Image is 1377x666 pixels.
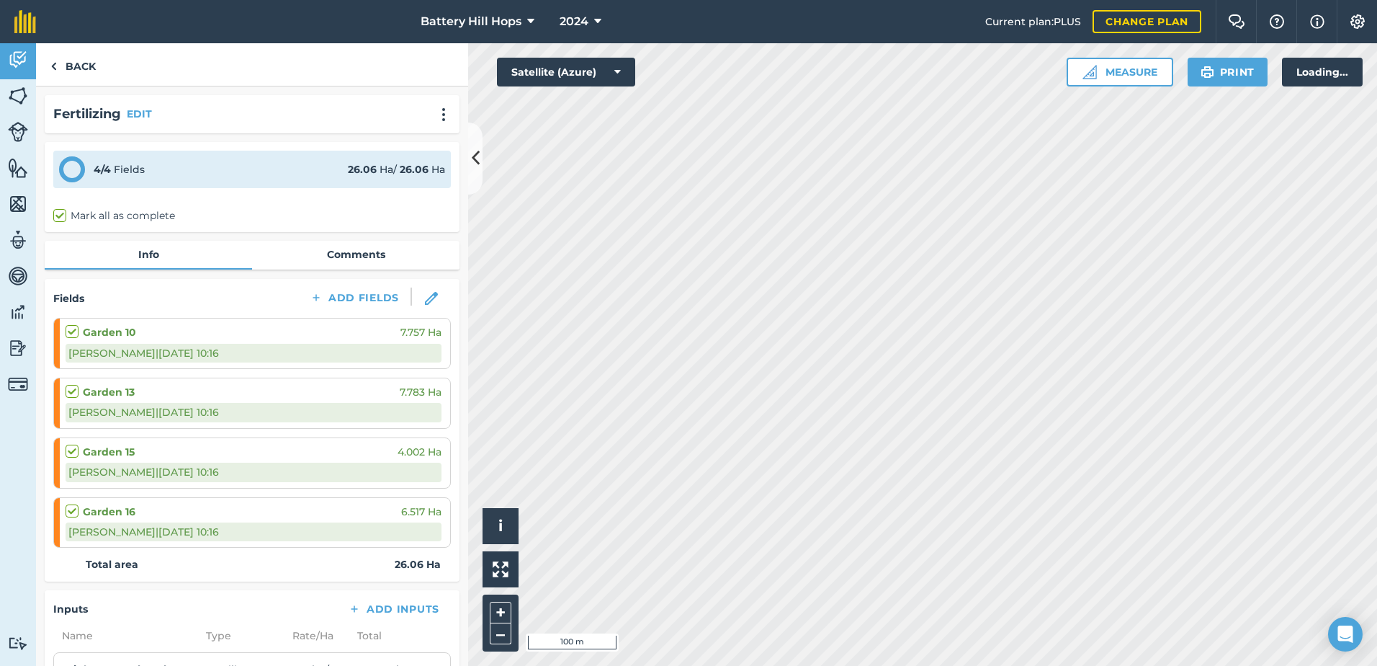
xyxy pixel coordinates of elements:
[8,85,28,107] img: svg+xml;base64,PHN2ZyB4bWxucz0iaHR0cDovL3d3dy53My5vcmcvMjAwMC9zdmciIHdpZHRoPSI1NiIgaGVpZ2h0PSI2MC...
[336,599,451,619] button: Add Inputs
[401,504,441,520] span: 6.517 Ha
[1067,58,1173,86] button: Measure
[50,58,57,75] img: svg+xml;base64,PHN2ZyB4bWxucz0iaHR0cDovL3d3dy53My5vcmcvMjAwMC9zdmciIHdpZHRoPSI5IiBoZWlnaHQ9IjI0Ii...
[127,106,152,122] button: EDIT
[1228,14,1245,29] img: Two speech bubbles overlapping with the left bubble in the forefront
[36,43,110,86] a: Back
[1268,14,1286,29] img: A question mark icon
[83,384,135,400] strong: Garden 13
[493,561,508,577] img: Four arrows, one pointing top left, one top right, one bottom right and the last bottom left
[83,324,136,340] strong: Garden 10
[86,556,138,572] strong: Total area
[53,104,121,125] h2: Fertilizing
[1188,58,1268,86] button: Print
[53,290,84,306] h4: Fields
[8,265,28,287] img: svg+xml;base64,PD94bWwgdmVyc2lvbj0iMS4wIiBlbmNvZGluZz0idXRmLTgiPz4KPCEtLSBHZW5lcmF0b3I6IEFkb2JlIE...
[8,337,28,359] img: svg+xml;base64,PD94bWwgdmVyc2lvbj0iMS4wIiBlbmNvZGluZz0idXRmLTgiPz4KPCEtLSBHZW5lcmF0b3I6IEFkb2JlIE...
[425,292,438,305] img: svg+xml;base64,PHN2ZyB3aWR0aD0iMTgiIGhlaWdodD0iMTgiIHZpZXdCb3g9IjAgMCAxOCAxOCIgZmlsbD0ibm9uZSIgeG...
[8,122,28,142] img: svg+xml;base64,PD94bWwgdmVyc2lvbj0iMS4wIiBlbmNvZGluZz0idXRmLTgiPz4KPCEtLSBHZW5lcmF0b3I6IEFkb2JlIE...
[1201,63,1214,81] img: svg+xml;base64,PHN2ZyB4bWxucz0iaHR0cDovL3d3dy53My5vcmcvMjAwMC9zdmciIHdpZHRoPSIxOSIgaGVpZ2h0PSIyNC...
[483,508,519,544] button: i
[66,344,441,363] div: [PERSON_NAME] | [DATE] 10:16
[66,463,441,481] div: [PERSON_NAME] | [DATE] 10:16
[498,517,503,535] span: i
[83,444,135,460] strong: Garden 15
[490,602,511,623] button: +
[8,157,28,179] img: svg+xml;base64,PHN2ZyB4bWxucz0iaHR0cDovL3d3dy53My5vcmcvMjAwMC9zdmciIHdpZHRoPSI1NiIgaGVpZ2h0PSI2MC...
[400,384,441,400] span: 7.783 Ha
[400,324,441,340] span: 7.757 Ha
[560,13,588,30] span: 2024
[348,161,445,177] div: Ha / Ha
[497,58,635,86] button: Satellite (Azure)
[66,403,441,422] div: [PERSON_NAME] | [DATE] 10:16
[8,636,28,650] img: svg+xml;base64,PD94bWwgdmVyc2lvbj0iMS4wIiBlbmNvZGluZz0idXRmLTgiPz4KPCEtLSBHZW5lcmF0b3I6IEFkb2JlIE...
[348,163,377,176] strong: 26.06
[94,163,111,176] strong: 4 / 4
[398,444,441,460] span: 4.002 Ha
[8,49,28,71] img: svg+xml;base64,PD94bWwgdmVyc2lvbj0iMS4wIiBlbmNvZGluZz0idXRmLTgiPz4KPCEtLSBHZW5lcmF0b3I6IEFkb2JlIE...
[83,504,135,520] strong: Garden 16
[395,556,441,572] strong: 26.06 Ha
[1093,10,1201,33] a: Change plan
[1310,13,1324,30] img: svg+xml;base64,PHN2ZyB4bWxucz0iaHR0cDovL3d3dy53My5vcmcvMjAwMC9zdmciIHdpZHRoPSIxNyIgaGVpZ2h0PSIxNy...
[1082,65,1097,79] img: Ruler icon
[349,628,382,644] span: Total
[8,193,28,215] img: svg+xml;base64,PHN2ZyB4bWxucz0iaHR0cDovL3d3dy53My5vcmcvMjAwMC9zdmciIHdpZHRoPSI1NiIgaGVpZ2h0PSI2MC...
[985,14,1081,30] span: Current plan : PLUS
[53,208,175,223] label: Mark all as complete
[197,628,284,644] span: Type
[298,288,411,308] button: Add Fields
[8,374,28,394] img: svg+xml;base64,PD94bWwgdmVyc2lvbj0iMS4wIiBlbmNvZGluZz0idXRmLTgiPz4KPCEtLSBHZW5lcmF0b3I6IEFkb2JlIE...
[400,163,429,176] strong: 26.06
[252,241,459,268] a: Comments
[53,601,88,617] h4: Inputs
[1328,617,1363,652] div: Open Intercom Messenger
[1349,14,1366,29] img: A cog icon
[8,301,28,323] img: svg+xml;base64,PD94bWwgdmVyc2lvbj0iMS4wIiBlbmNvZGluZz0idXRmLTgiPz4KPCEtLSBHZW5lcmF0b3I6IEFkb2JlIE...
[53,628,197,644] span: Name
[435,107,452,122] img: svg+xml;base64,PHN2ZyB4bWxucz0iaHR0cDovL3d3dy53My5vcmcvMjAwMC9zdmciIHdpZHRoPSIyMCIgaGVpZ2h0PSIyNC...
[8,229,28,251] img: svg+xml;base64,PD94bWwgdmVyc2lvbj0iMS4wIiBlbmNvZGluZz0idXRmLTgiPz4KPCEtLSBHZW5lcmF0b3I6IEFkb2JlIE...
[94,161,145,177] div: Fields
[490,623,511,644] button: –
[421,13,521,30] span: Battery Hill Hops
[284,628,349,644] span: Rate/ Ha
[66,523,441,541] div: [PERSON_NAME] | [DATE] 10:16
[45,241,252,268] a: Info
[1282,58,1363,86] div: Loading...
[14,10,36,33] img: fieldmargin Logo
